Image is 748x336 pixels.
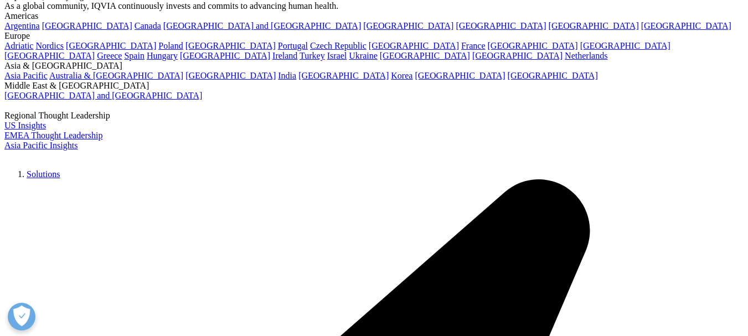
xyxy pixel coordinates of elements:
a: Portugal [278,41,308,50]
a: [GEOGRAPHIC_DATA] [380,51,470,60]
a: Asia Pacific Insights [4,141,78,150]
a: Spain [124,51,144,60]
a: Israel [327,51,347,60]
a: Adriatic [4,41,33,50]
a: [GEOGRAPHIC_DATA] [42,21,132,30]
a: Asia Pacific [4,71,48,80]
a: [GEOGRAPHIC_DATA] [369,41,459,50]
div: Asia & [GEOGRAPHIC_DATA] [4,61,744,71]
a: Netherlands [565,51,607,60]
a: [GEOGRAPHIC_DATA] and [GEOGRAPHIC_DATA] [163,21,361,30]
a: Australia & [GEOGRAPHIC_DATA] [49,71,183,80]
a: US Insights [4,121,46,130]
a: [GEOGRAPHIC_DATA] [508,71,598,80]
a: [GEOGRAPHIC_DATA] [580,41,670,50]
a: [GEOGRAPHIC_DATA] [66,41,156,50]
a: Czech Republic [310,41,367,50]
a: [GEOGRAPHIC_DATA] [185,41,276,50]
a: [GEOGRAPHIC_DATA] [185,71,276,80]
a: Turkey [300,51,325,60]
button: Açık Tercihler [8,303,35,330]
div: As a global community, IQVIA continuously invests and commits to advancing human health. [4,1,744,11]
a: [GEOGRAPHIC_DATA] [4,51,95,60]
a: [GEOGRAPHIC_DATA] [298,71,389,80]
div: Europe [4,31,744,41]
a: Korea [391,71,412,80]
a: EMEA Thought Leadership [4,131,102,140]
a: [GEOGRAPHIC_DATA] and [GEOGRAPHIC_DATA] [4,91,202,100]
a: [GEOGRAPHIC_DATA] [549,21,639,30]
a: Greece [97,51,122,60]
a: India [278,71,296,80]
a: [GEOGRAPHIC_DATA] [472,51,563,60]
a: Argentina [4,21,40,30]
div: Regional Thought Leadership [4,111,744,121]
a: Ukraine [349,51,378,60]
a: [GEOGRAPHIC_DATA] [488,41,578,50]
a: [GEOGRAPHIC_DATA] [180,51,270,60]
a: Ireland [272,51,297,60]
a: [GEOGRAPHIC_DATA] [363,21,453,30]
a: [GEOGRAPHIC_DATA] [415,71,505,80]
a: Solutions [27,169,60,179]
a: [GEOGRAPHIC_DATA] [456,21,546,30]
div: Middle East & [GEOGRAPHIC_DATA] [4,81,744,91]
a: Hungary [147,51,178,60]
a: France [461,41,486,50]
a: Nordics [35,41,64,50]
a: Canada [135,21,161,30]
a: Poland [158,41,183,50]
div: Americas [4,11,744,21]
a: [GEOGRAPHIC_DATA] [641,21,731,30]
